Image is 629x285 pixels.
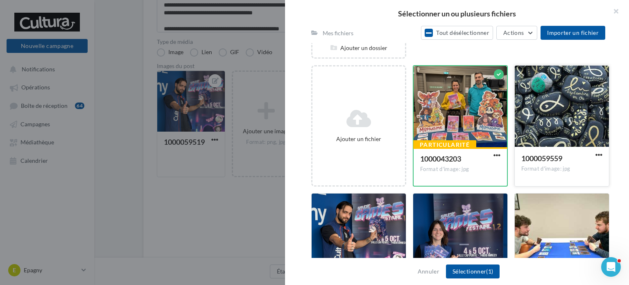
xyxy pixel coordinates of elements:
div: Format d'image: jpg [521,165,602,173]
button: Annuler [414,267,443,276]
div: Particularité [413,140,476,149]
button: Actions [496,26,537,40]
button: Sélectionner(1) [446,264,500,278]
span: 1000059559 [521,154,562,163]
div: Mes fichiers [323,29,353,37]
h2: Sélectionner un ou plusieurs fichiers [298,10,616,17]
button: Tout désélectionner [421,26,493,40]
div: Ajouter un dossier [312,44,405,52]
span: 1000043203 [420,154,461,163]
button: Importer un fichier [541,26,605,40]
span: Actions [503,29,524,36]
iframe: Intercom live chat [601,257,621,277]
span: (1) [486,268,493,275]
div: Format d'image: jpg [420,166,500,173]
div: Ajouter un fichier [316,135,402,143]
span: Importer un fichier [547,29,599,36]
